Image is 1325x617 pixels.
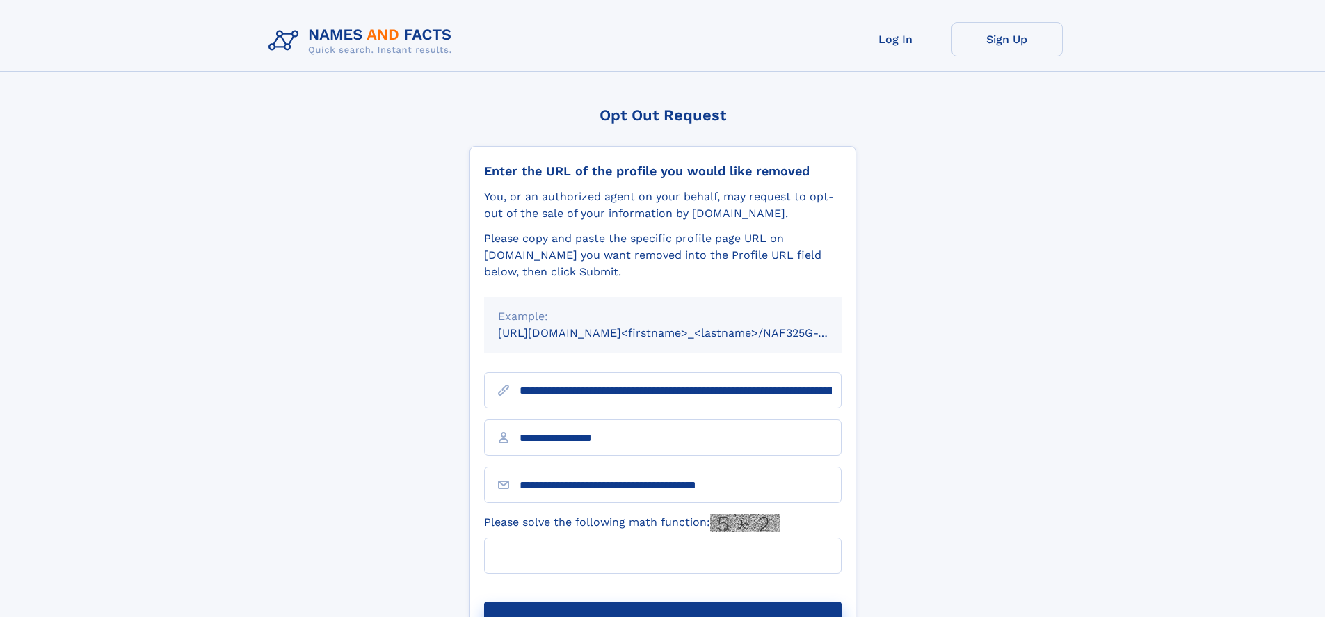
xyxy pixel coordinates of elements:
[484,514,780,532] label: Please solve the following math function:
[840,22,951,56] a: Log In
[484,189,842,222] div: You, or an authorized agent on your behalf, may request to opt-out of the sale of your informatio...
[498,308,828,325] div: Example:
[484,163,842,179] div: Enter the URL of the profile you would like removed
[469,106,856,124] div: Opt Out Request
[484,230,842,280] div: Please copy and paste the specific profile page URL on [DOMAIN_NAME] you want removed into the Pr...
[498,326,868,339] small: [URL][DOMAIN_NAME]<firstname>_<lastname>/NAF325G-xxxxxxxx
[263,22,463,60] img: Logo Names and Facts
[951,22,1063,56] a: Sign Up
